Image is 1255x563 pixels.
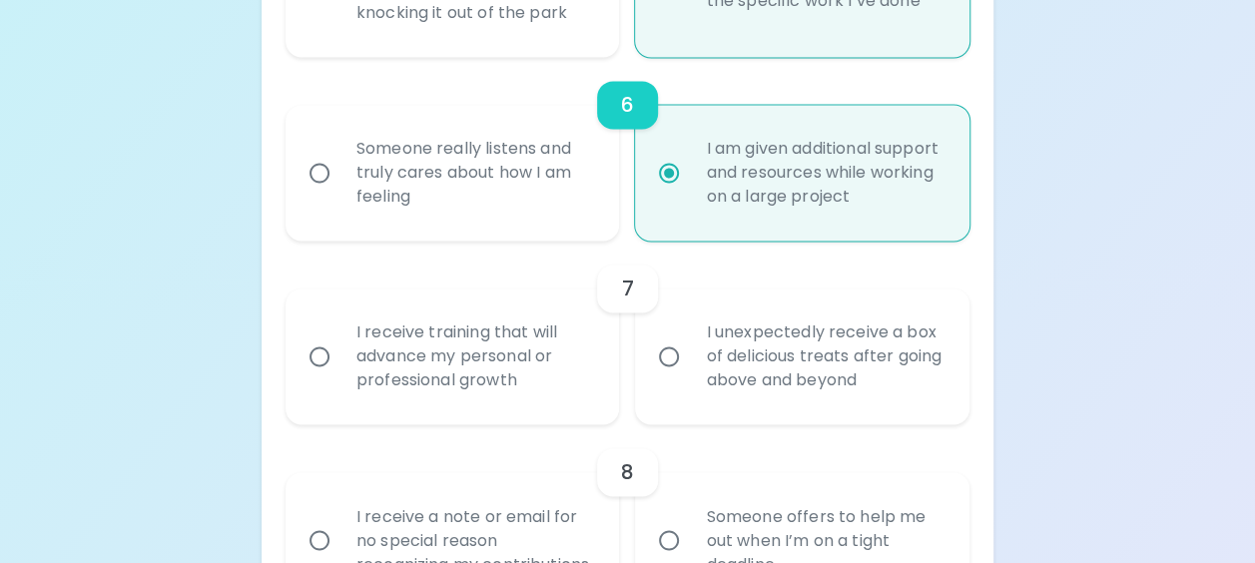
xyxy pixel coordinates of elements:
[286,57,969,241] div: choice-group-check
[286,241,969,424] div: choice-group-check
[621,273,633,304] h6: 7
[621,456,634,488] h6: 8
[690,113,958,233] div: I am given additional support and resources while working on a large project
[340,296,609,416] div: I receive training that will advance my personal or professional growth
[340,113,609,233] div: Someone really listens and truly cares about how I am feeling
[621,89,634,121] h6: 6
[690,296,958,416] div: I unexpectedly receive a box of delicious treats after going above and beyond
